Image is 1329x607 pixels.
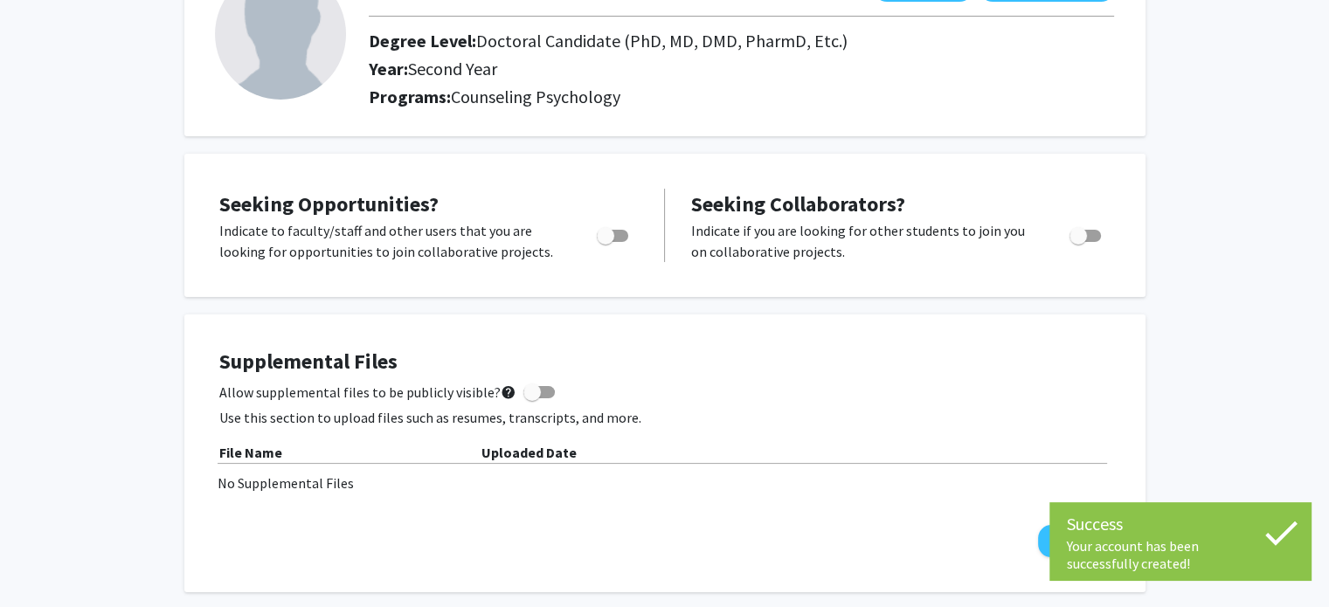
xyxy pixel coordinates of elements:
[408,58,497,79] span: Second Year
[219,382,516,403] span: Allow supplemental files to be publicly visible?
[219,407,1111,428] p: Use this section to upload files such as resumes, transcripts, and more.
[219,349,1111,375] h4: Supplemental Files
[691,190,905,217] span: Seeking Collaborators?
[369,31,1002,52] h2: Degree Level:
[590,220,638,246] div: Toggle
[501,382,516,403] mat-icon: help
[476,30,848,52] span: Doctoral Candidate (PhD, MD, DMD, PharmD, Etc.)
[691,220,1036,262] p: Indicate if you are looking for other students to join you on collaborative projects.
[369,59,1002,79] h2: Year:
[13,528,74,594] iframe: Chat
[1067,511,1294,537] div: Success
[219,190,439,217] span: Seeking Opportunities?
[1038,525,1111,557] button: Add File
[1067,537,1294,572] div: Your account has been successfully created!
[1063,220,1111,246] div: Toggle
[451,86,620,107] span: Counseling Psychology
[481,444,577,461] b: Uploaded Date
[369,86,1114,107] h2: Programs:
[218,472,1112,493] div: No Supplemental Files
[219,444,282,461] b: File Name
[219,220,564,262] p: Indicate to faculty/staff and other users that you are looking for opportunities to join collabor...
